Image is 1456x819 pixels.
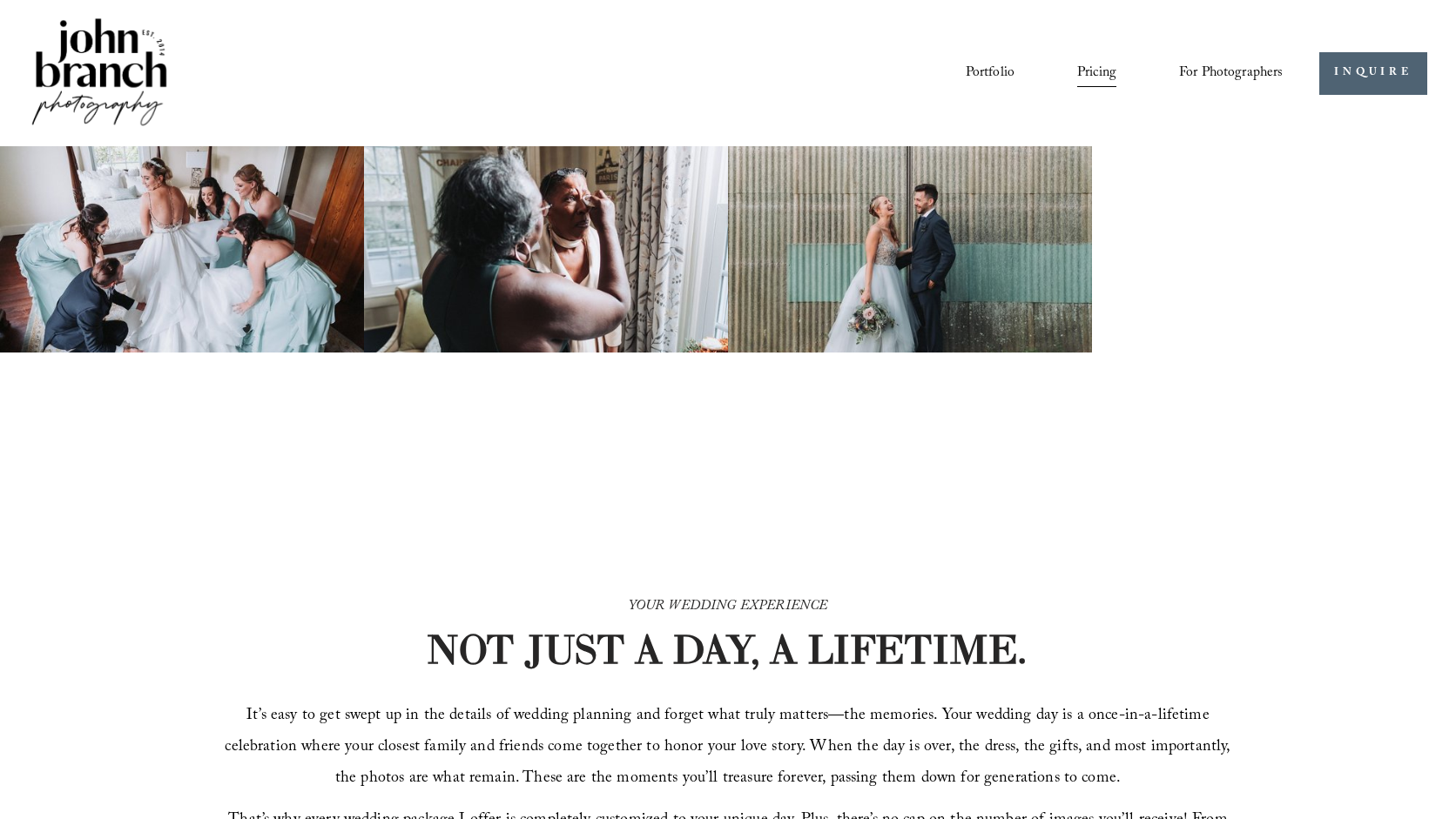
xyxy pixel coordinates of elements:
[629,595,828,619] em: YOUR WEDDING EXPERIENCE
[426,624,1027,675] strong: NOT JUST A DAY, A LIFETIME.
[1179,58,1284,88] a: folder dropdown
[966,58,1014,88] a: Portfolio
[1077,58,1116,88] a: Pricing
[1179,60,1284,87] span: For Photographers
[225,703,1235,793] span: It’s easy to get swept up in the details of wedding planning and forget what truly matters—the me...
[29,15,170,132] img: John Branch IV Photography
[1319,52,1426,95] a: INQUIRE
[728,146,1092,352] img: A bride and groom standing together, laughing, with the bride holding a bouquet in front of a cor...
[364,146,728,352] img: Woman applying makeup to another woman near a window with floral curtains and autumn flowers.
